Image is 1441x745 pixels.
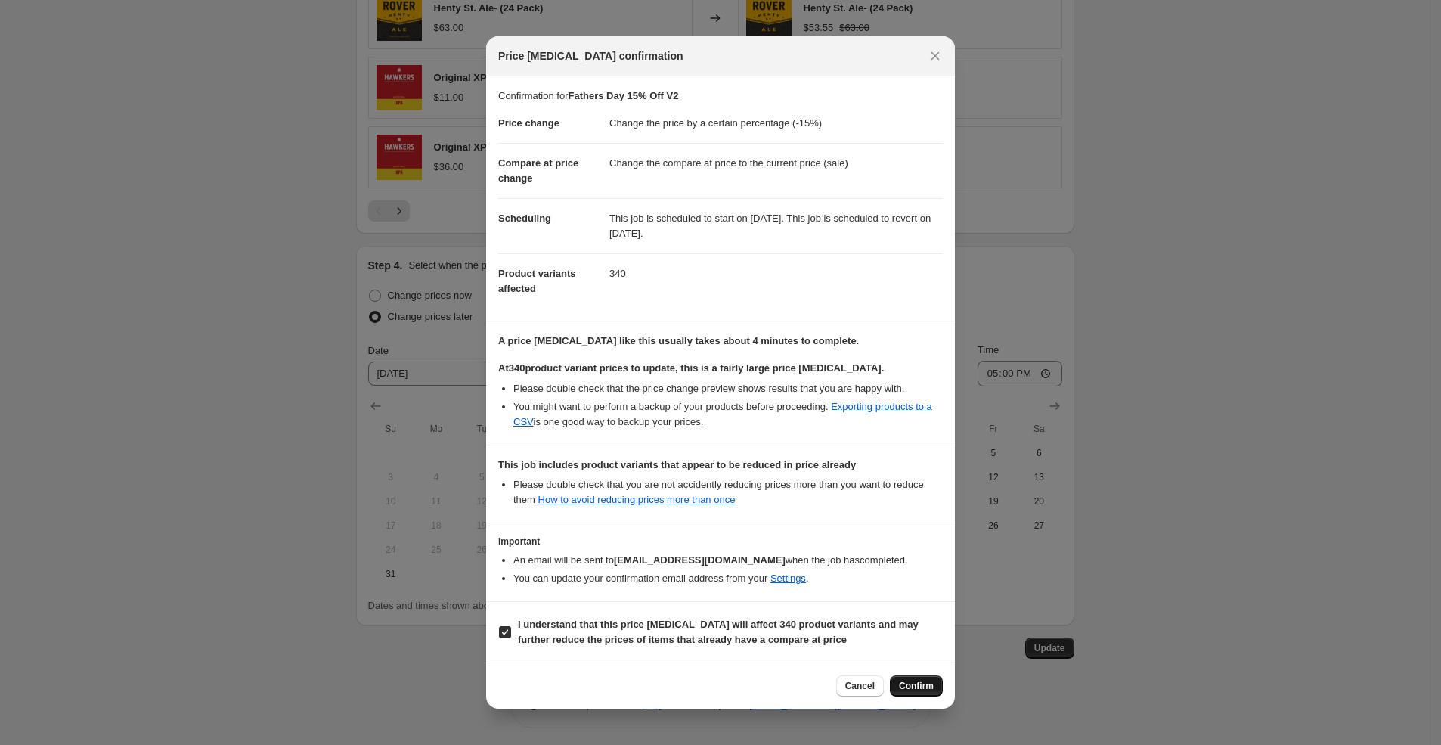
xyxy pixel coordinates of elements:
[513,553,943,568] li: An email will be sent to when the job has completed .
[836,675,884,697] button: Cancel
[513,477,943,508] li: Please double check that you are not accidently reducing prices more than you want to reduce them
[513,571,943,586] li: You can update your confirmation email address from your .
[498,362,884,374] b: At 340 product variant prices to update, this is a fairly large price [MEDICAL_DATA].
[513,401,932,427] a: Exporting products to a CSV
[614,554,786,566] b: [EMAIL_ADDRESS][DOMAIN_NAME]
[498,213,551,224] span: Scheduling
[498,48,683,64] span: Price [MEDICAL_DATA] confirmation
[609,143,943,183] dd: Change the compare at price to the current price (sale)
[513,381,943,396] li: Please double check that the price change preview shows results that you are happy with.
[925,45,946,67] button: Close
[770,573,806,584] a: Settings
[498,459,856,470] b: This job includes product variants that appear to be reduced in price already
[498,335,859,346] b: A price [MEDICAL_DATA] like this usually takes about 4 minutes to complete.
[890,675,943,697] button: Confirm
[609,253,943,293] dd: 340
[498,535,943,548] h3: Important
[498,157,578,184] span: Compare at price change
[498,268,576,294] span: Product variants affected
[513,399,943,430] li: You might want to perform a backup of your products before proceeding. is one good way to backup ...
[498,117,559,129] span: Price change
[609,104,943,143] dd: Change the price by a certain percentage (-15%)
[568,90,678,101] b: Fathers Day 15% Off V2
[609,198,943,253] dd: This job is scheduled to start on [DATE]. This job is scheduled to revert on [DATE].
[538,494,736,505] a: How to avoid reducing prices more than once
[899,680,934,692] span: Confirm
[518,619,919,645] b: I understand that this price [MEDICAL_DATA] will affect 340 product variants and may further redu...
[845,680,875,692] span: Cancel
[498,88,943,104] p: Confirmation for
